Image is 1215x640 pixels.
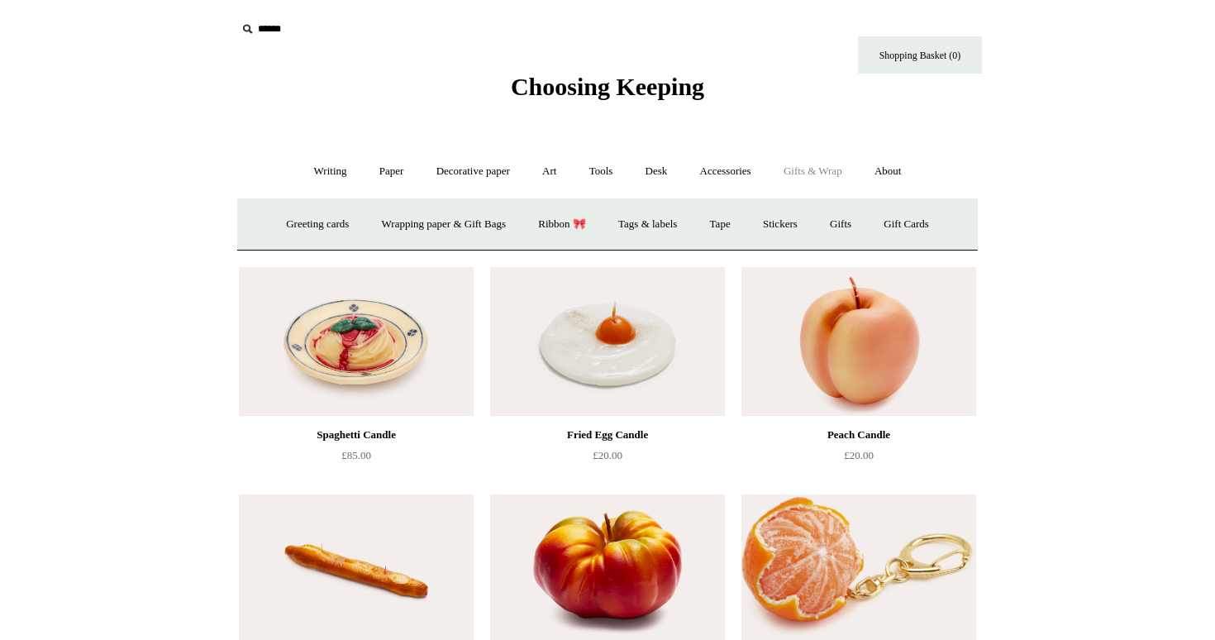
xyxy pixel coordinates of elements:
[271,203,364,246] a: Greeting cards
[239,267,474,416] img: Spaghetti Candle
[844,449,874,461] span: £20.00
[364,150,419,193] a: Paper
[603,203,692,246] a: Tags & labels
[858,36,982,74] a: Shopping Basket (0)
[527,150,571,193] a: Art
[695,203,746,246] a: Tape
[748,203,812,246] a: Stickers
[741,267,976,416] img: Peach Candle
[490,267,725,416] a: Fried Egg Candle Fried Egg Candle
[341,449,371,461] span: £85.00
[769,150,857,193] a: Gifts & Wrap
[243,425,469,445] div: Spaghetti Candle
[299,150,362,193] a: Writing
[593,449,622,461] span: £20.00
[422,150,525,193] a: Decorative paper
[494,425,721,445] div: Fried Egg Candle
[860,150,917,193] a: About
[490,425,725,493] a: Fried Egg Candle £20.00
[239,267,474,416] a: Spaghetti Candle Spaghetti Candle
[523,203,601,246] a: Ribbon 🎀
[685,150,766,193] a: Accessories
[239,425,474,493] a: Spaghetti Candle £85.00
[815,203,866,246] a: Gifts
[367,203,521,246] a: Wrapping paper & Gift Bags
[746,425,972,445] div: Peach Candle
[490,267,725,416] img: Fried Egg Candle
[631,150,683,193] a: Desk
[741,267,976,416] a: Peach Candle Peach Candle
[511,86,704,98] a: Choosing Keeping
[869,203,944,246] a: Gift Cards
[741,425,976,493] a: Peach Candle £20.00
[574,150,628,193] a: Tools
[511,73,704,100] span: Choosing Keeping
